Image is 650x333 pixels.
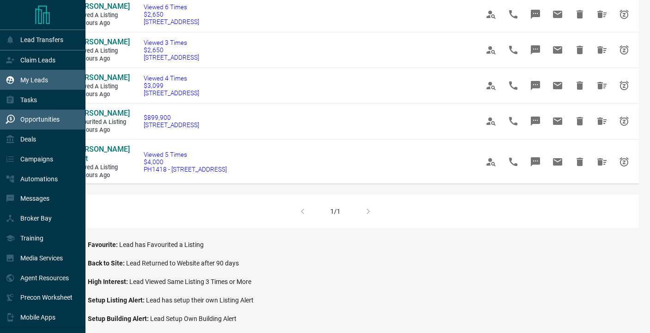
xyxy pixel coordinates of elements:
[547,3,569,25] span: Email
[547,39,569,61] span: Email
[74,73,130,82] span: [PERSON_NAME]
[74,12,129,19] span: Viewed a Listing
[144,3,199,25] a: Viewed 6 Times$2,650[STREET_ADDRESS]
[502,110,524,132] span: Call
[569,110,591,132] span: Hide
[74,126,129,134] span: 16 hours ago
[569,39,591,61] span: Hide
[144,39,199,46] span: Viewed 3 Times
[74,2,130,11] span: [PERSON_NAME]
[547,151,569,173] span: Email
[88,278,129,285] span: High Interest
[524,74,547,97] span: Message
[480,39,502,61] span: View Profile
[74,145,129,164] a: [PERSON_NAME] Port
[74,164,129,172] span: Viewed a Listing
[119,241,204,248] span: Lead has Favourited a Listing
[613,3,635,25] span: Snooze
[74,172,129,179] span: 16 hours ago
[524,110,547,132] span: Message
[74,109,130,117] span: [PERSON_NAME]
[74,55,129,63] span: 16 hours ago
[74,73,129,83] a: [PERSON_NAME]
[524,151,547,173] span: Message
[569,3,591,25] span: Hide
[613,74,635,97] span: Snooze
[144,46,199,54] span: $2,650
[144,158,227,166] span: $4,000
[144,82,199,89] span: $3,099
[88,296,146,304] span: Setup Listing Alert
[591,151,613,173] span: Hide All from Graham Port
[144,39,199,61] a: Viewed 3 Times$2,650[STREET_ADDRESS]
[502,3,524,25] span: Call
[502,74,524,97] span: Call
[591,3,613,25] span: Hide All from Tanner Le
[144,54,199,61] span: [STREET_ADDRESS]
[144,74,199,97] a: Viewed 4 Times$3,099[STREET_ADDRESS]
[480,110,502,132] span: View Profile
[144,89,199,97] span: [STREET_ADDRESS]
[144,74,199,82] span: Viewed 4 Times
[144,3,199,11] span: Viewed 6 Times
[330,208,340,215] div: 1/1
[74,145,130,163] span: [PERSON_NAME] Port
[502,39,524,61] span: Call
[613,151,635,173] span: Snooze
[144,151,227,173] a: Viewed 5 Times$4,000PH1418 - [STREET_ADDRESS]
[144,18,199,25] span: [STREET_ADDRESS]
[591,110,613,132] span: Hide All from Vin Mauro
[144,114,199,121] span: $899,900
[144,11,199,18] span: $2,650
[144,151,227,158] span: Viewed 5 Times
[480,151,502,173] span: View Profile
[613,110,635,132] span: Snooze
[502,151,524,173] span: Call
[74,109,129,118] a: [PERSON_NAME]
[74,91,129,99] span: 16 hours ago
[88,241,119,248] span: Favourite
[591,39,613,61] span: Hide All from Tanner Le
[150,315,237,322] span: Lead Setup Own Building Alert
[74,47,129,55] span: Viewed a Listing
[591,74,613,97] span: Hide All from Tanner Le
[144,114,199,129] a: $899,900[STREET_ADDRESS]
[547,110,569,132] span: Email
[74,118,129,126] span: Favourited a Listing
[569,74,591,97] span: Hide
[613,39,635,61] span: Snooze
[144,121,199,129] span: [STREET_ADDRESS]
[480,74,502,97] span: View Profile
[524,3,547,25] span: Message
[547,74,569,97] span: Email
[146,296,254,304] span: Lead has setup their own Listing Alert
[74,2,129,12] a: [PERSON_NAME]
[74,37,129,47] a: [PERSON_NAME]
[524,39,547,61] span: Message
[88,315,150,322] span: Setup Building Alert
[144,166,227,173] span: PH1418 - [STREET_ADDRESS]
[480,3,502,25] span: View Profile
[126,259,239,267] span: Lead Returned to Website after 90 days
[88,259,126,267] span: Back to Site
[74,19,129,27] span: 16 hours ago
[74,83,129,91] span: Viewed a Listing
[74,37,130,46] span: [PERSON_NAME]
[129,278,251,285] span: Lead Viewed Same Listing 3 Times or More
[569,151,591,173] span: Hide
